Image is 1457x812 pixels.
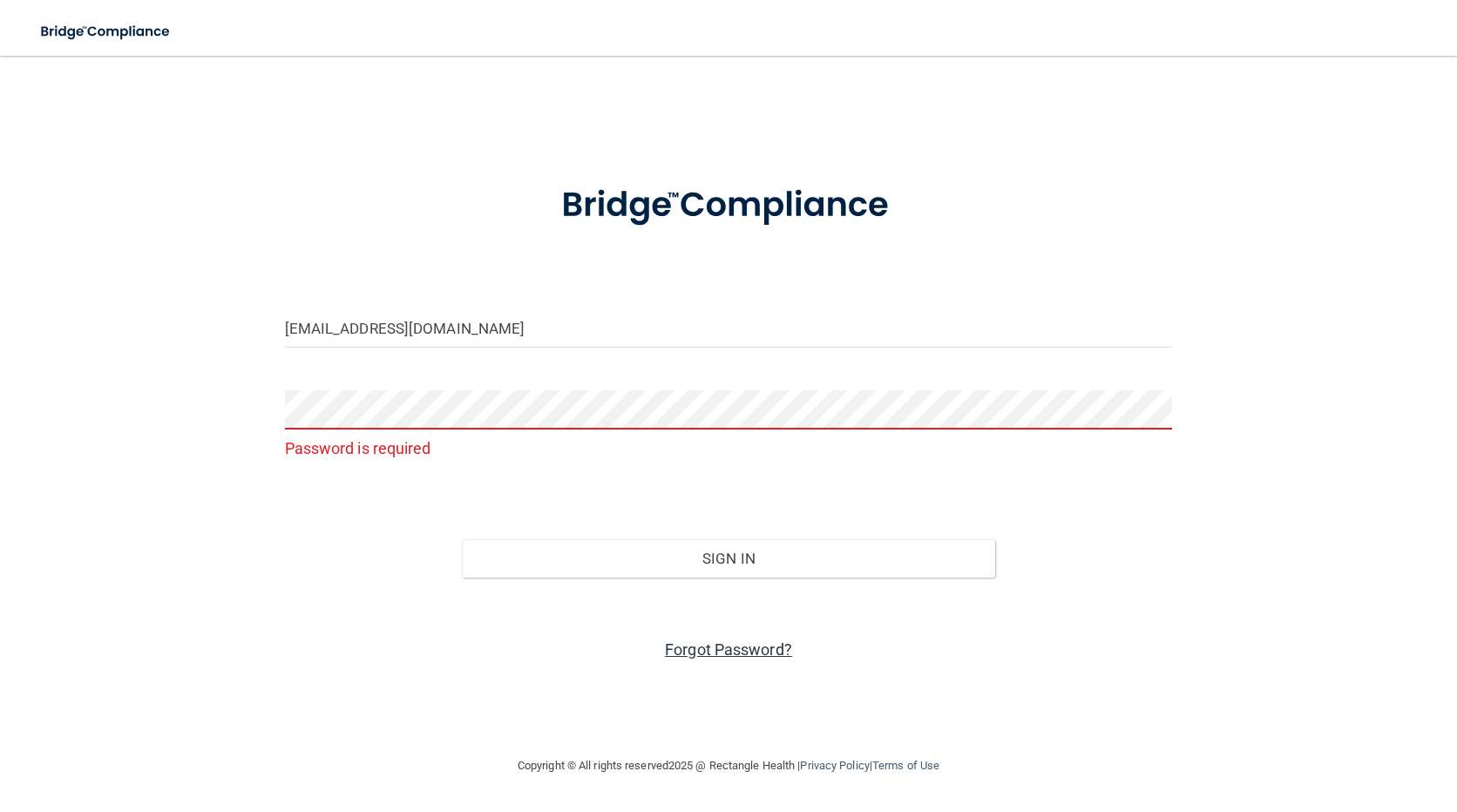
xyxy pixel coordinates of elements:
img: bridge_compliance_login_screen.278c3ca4.svg [26,14,186,50]
div: Copyright © All rights reserved 2025 @ Rectangle Health | | [410,738,1047,794]
a: Privacy Policy [800,759,869,772]
p: Password is required [285,434,1173,463]
img: bridge_compliance_login_screen.278c3ca4.svg [525,160,932,251]
button: Sign In [462,539,994,578]
a: Terms of Use [872,759,939,772]
a: Forgot Password? [665,640,792,659]
input: Email [285,308,1173,348]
